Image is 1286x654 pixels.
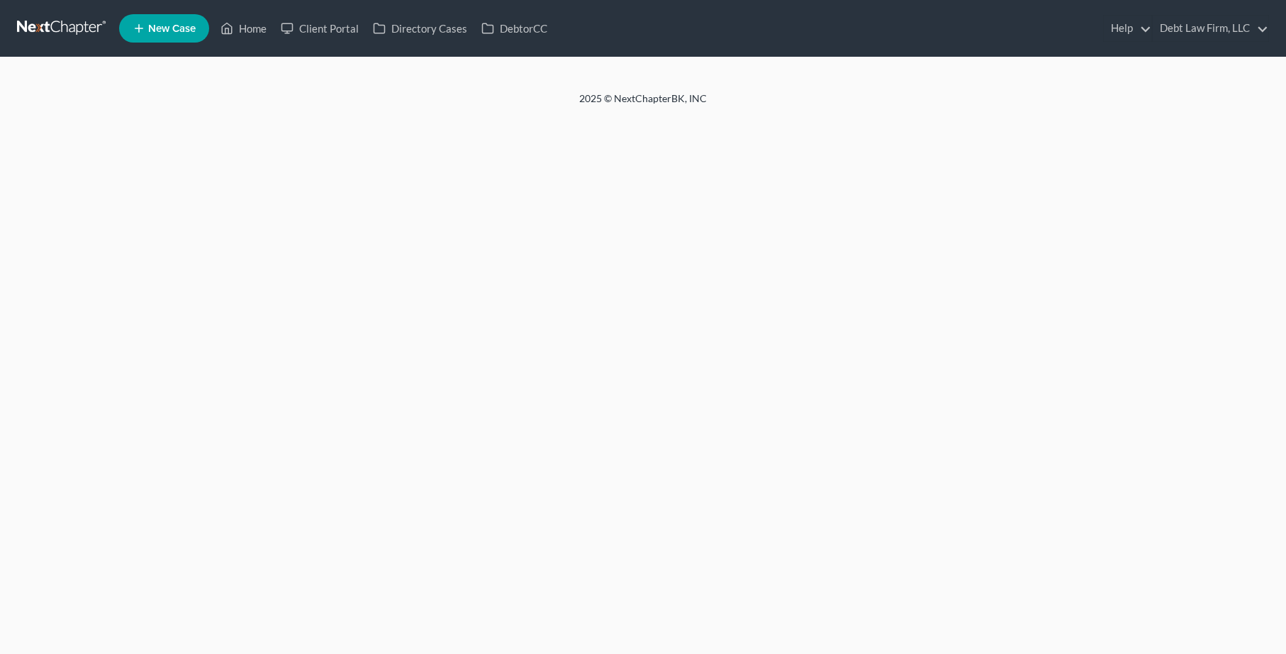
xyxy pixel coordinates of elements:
[474,16,554,41] a: DebtorCC
[274,16,366,41] a: Client Portal
[239,92,1047,117] div: 2025 © NextChapterBK, INC
[366,16,474,41] a: Directory Cases
[1104,16,1151,41] a: Help
[119,14,209,43] new-legal-case-button: New Case
[1153,16,1268,41] a: Debt Law Firm, LLC
[213,16,274,41] a: Home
